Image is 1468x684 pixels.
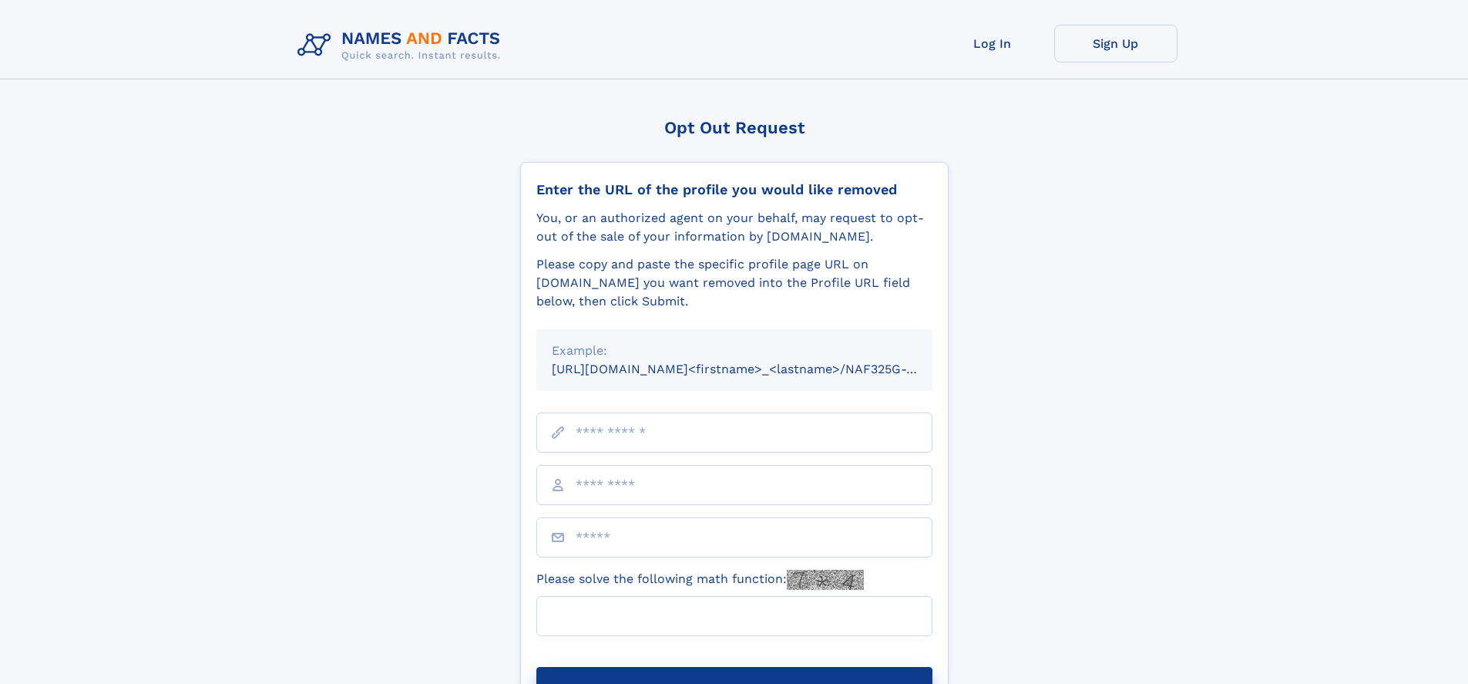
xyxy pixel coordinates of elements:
[552,362,962,376] small: [URL][DOMAIN_NAME]<firstname>_<lastname>/NAF325G-xxxxxxxx
[520,118,949,137] div: Opt Out Request
[291,25,513,66] img: Logo Names and Facts
[931,25,1054,62] a: Log In
[1054,25,1177,62] a: Sign Up
[552,342,917,360] div: Example:
[536,570,864,590] label: Please solve the following math function:
[536,255,932,311] div: Please copy and paste the specific profile page URL on [DOMAIN_NAME] you want removed into the Pr...
[536,181,932,198] div: Enter the URL of the profile you would like removed
[536,209,932,246] div: You, or an authorized agent on your behalf, may request to opt-out of the sale of your informatio...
